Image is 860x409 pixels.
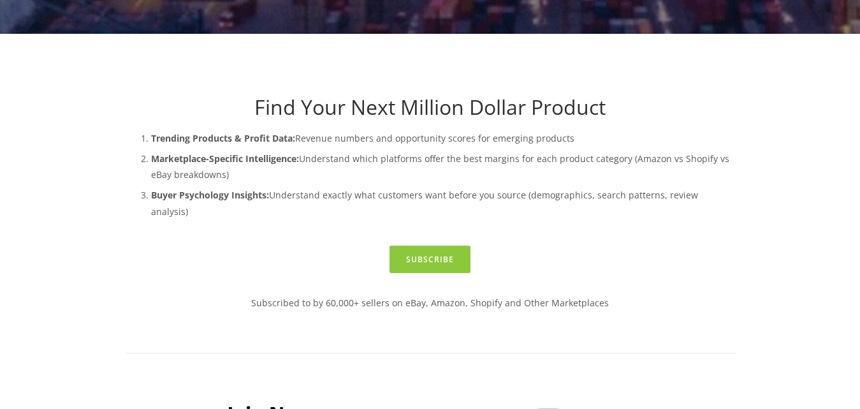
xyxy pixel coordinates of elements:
p: Revenue numbers and opportunity scores for emerging products [151,130,735,146]
p: Understand which platforms offer the best margins for each product category (Amazon vs Shopify vs... [151,151,735,182]
strong: Marketplace-Specific Intelligence: [151,152,299,165]
h1: Find Your Next Million Dollar Product [126,95,735,119]
p: Subscribed to by 60,000+ sellers on eBay, Amazon, Shopify and Other Marketplaces [126,295,735,311]
a: Subscribe [390,246,470,273]
strong: Trending Products & Profit Data: [151,132,295,144]
p: Understand exactly what customers want before you source (demographics, search patterns, review a... [151,187,735,219]
strong: Buyer Psychology Insights: [151,189,269,201]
